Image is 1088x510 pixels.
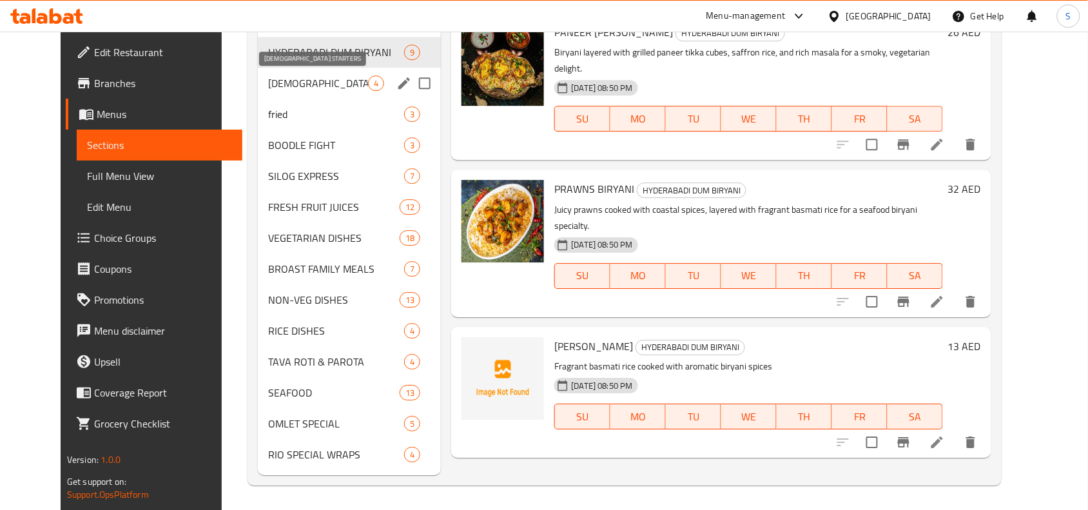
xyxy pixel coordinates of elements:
p: Biryani layered with grilled paneer tikka cubes, saffron rice, and rich masala for a smoky, veget... [554,44,943,77]
span: SU [560,407,605,426]
span: Menu disclaimer [94,323,232,338]
span: Version: [67,451,99,468]
a: Full Menu View [77,161,242,191]
a: Choice Groups [66,222,242,253]
span: Grocery Checklist [94,416,232,431]
span: TH [782,266,827,285]
span: 13 [400,294,420,306]
a: Grocery Checklist [66,408,242,439]
div: VEGETARIAN DISHES18 [258,222,442,253]
button: Branch-specific-item [888,286,919,317]
span: MO [616,110,661,128]
span: SU [560,110,605,128]
span: 4 [369,77,384,90]
span: 9 [405,46,420,59]
span: WE [726,110,772,128]
p: Fragrant basmati rice cooked with aromatic biryani spices [554,358,943,375]
div: items [368,75,384,91]
span: Coupons [94,261,232,277]
div: OMLET SPECIAL5 [258,408,442,439]
span: Edit Menu [87,199,232,215]
div: items [404,323,420,338]
a: Branches [66,68,242,99]
span: MO [616,407,661,426]
button: FR [832,263,888,289]
button: FR [832,404,888,429]
button: edit [394,74,414,93]
span: TH [782,110,827,128]
span: [DATE] 08:50 PM [566,239,637,251]
a: Coverage Report [66,377,242,408]
span: 3 [405,139,420,152]
div: items [404,261,420,277]
button: SU [554,106,610,132]
span: Upsell [94,354,232,369]
span: HYDERABADI DUM BIRYANI [636,340,744,355]
a: Support.OpsPlatform [67,486,149,503]
button: Branch-specific-item [888,129,919,160]
a: Menus [66,99,242,130]
div: SILOG EXPRESS [268,168,404,184]
span: 4 [405,356,420,368]
a: Edit menu item [929,137,945,152]
button: SA [888,404,943,429]
a: Menu disclaimer [66,315,242,346]
a: Edit Menu [77,191,242,222]
span: WE [726,407,772,426]
span: Choice Groups [94,230,232,246]
button: SA [888,263,943,289]
span: 7 [405,170,420,182]
button: WE [721,106,777,132]
div: RIO SPECIAL WRAPS4 [258,439,442,470]
span: PRAWNS BIRYANI [554,179,634,199]
span: [DATE] 08:50 PM [566,82,637,94]
div: SEAFOOD [268,385,400,400]
span: VEGETARIAN DISHES [268,230,400,246]
img: PRAWNS BIRYANI [461,180,544,262]
div: HYDERABADI DUM BIRYANI9 [258,37,442,68]
h6: 26 AED [948,23,981,41]
div: OMLET SPECIAL [268,416,404,431]
div: items [400,230,420,246]
button: MO [610,404,666,429]
div: items [404,168,420,184]
div: items [400,292,420,308]
span: 13 [400,387,420,399]
span: SA [893,110,938,128]
span: HYDERABADI DUM BIRYANI [268,44,404,60]
span: TU [671,110,716,128]
span: FRESH FRUIT JUICES [268,199,400,215]
span: Menus [97,106,232,122]
button: Branch-specific-item [888,427,919,458]
button: TU [666,263,721,289]
span: 7 [405,263,420,275]
span: BROAST FAMILY MEALS [268,261,404,277]
span: FR [837,266,882,285]
span: 5 [405,418,420,430]
span: SU [560,266,605,285]
span: Coverage Report [94,385,232,400]
button: TU [666,106,721,132]
button: TH [777,106,832,132]
span: Sections [87,137,232,153]
span: HYDERABADI DUM BIRYANI [676,26,784,41]
span: TAVA ROTI & PAROTA [268,354,404,369]
span: 3 [405,108,420,121]
span: fried [268,106,404,122]
a: Edit Restaurant [66,37,242,68]
h6: 32 AED [948,180,981,198]
button: SA [888,106,943,132]
span: SA [893,266,938,285]
button: WE [721,263,777,289]
span: Branches [94,75,232,91]
span: Select to update [859,288,886,315]
button: SU [554,404,610,429]
button: TU [666,404,721,429]
div: items [404,447,420,462]
a: Promotions [66,284,242,315]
